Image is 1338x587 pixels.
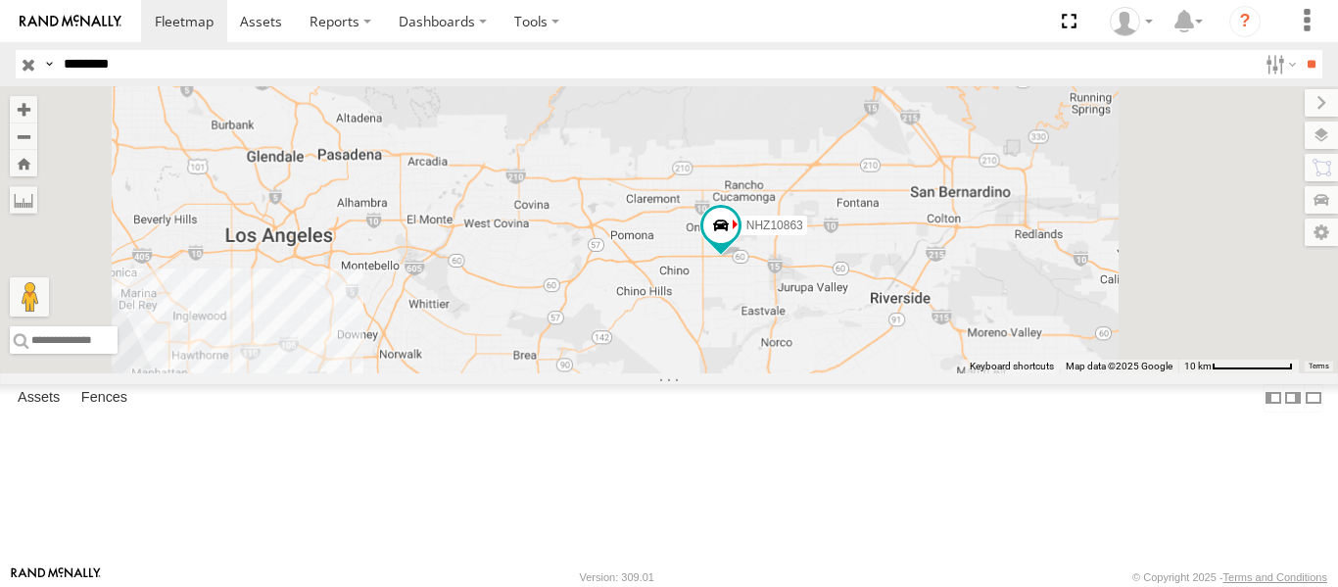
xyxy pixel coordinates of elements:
button: Zoom out [10,122,37,150]
button: Keyboard shortcuts [970,360,1054,373]
label: Assets [8,384,70,412]
label: Measure [10,186,37,214]
label: Dock Summary Table to the Left [1264,384,1283,413]
span: 10 km [1184,361,1212,371]
a: Terms and Conditions [1223,571,1327,583]
button: Zoom in [10,96,37,122]
a: Visit our Website [11,567,101,587]
div: © Copyright 2025 - [1132,571,1327,583]
label: Search Filter Options [1258,50,1300,78]
label: Search Query [41,50,57,78]
span: NHZ10863 [746,218,803,231]
div: Version: 309.01 [580,571,654,583]
i: ? [1229,6,1261,37]
button: Drag Pegman onto the map to open Street View [10,277,49,317]
label: Map Settings [1305,219,1338,246]
div: Zulema McIntosch [1103,7,1160,36]
img: rand-logo.svg [20,15,121,28]
button: Zoom Home [10,150,37,176]
a: Terms (opens in new tab) [1309,363,1329,370]
button: Map scale: 10 km per 79 pixels [1178,360,1299,373]
label: Hide Summary Table [1304,384,1323,413]
span: Map data ©2025 Google [1066,361,1172,371]
label: Fences [72,384,137,412]
label: Dock Summary Table to the Right [1283,384,1303,413]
